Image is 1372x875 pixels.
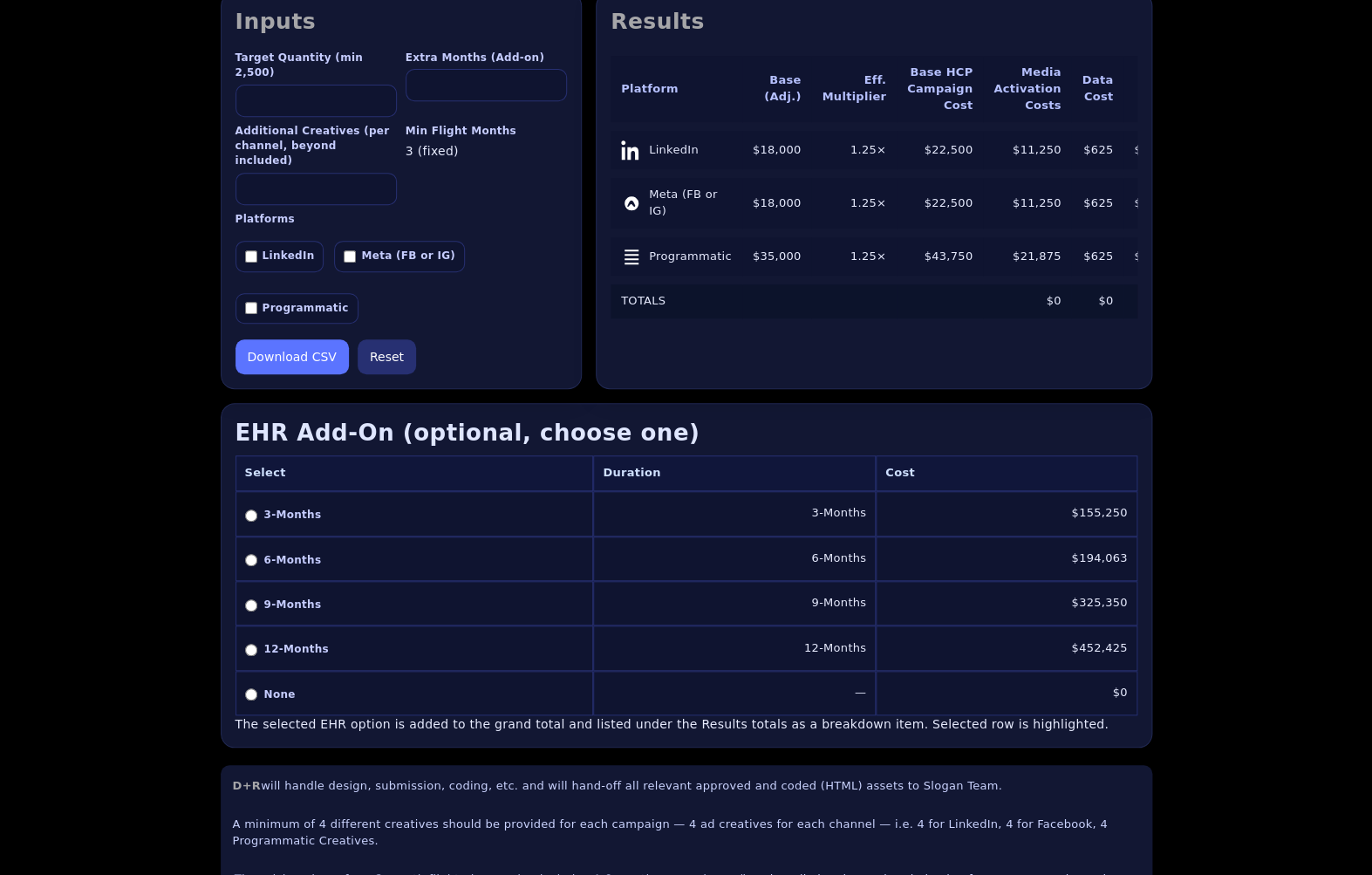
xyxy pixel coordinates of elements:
h2: Results [611,7,1137,37]
td: $22,500 [897,178,983,229]
td: $0 [876,671,1137,715]
th: Cost [876,455,1137,491]
td: $18,000 [742,178,812,229]
td: 1.25× [811,131,897,169]
input: None [245,688,257,701]
td: $35,000 [742,237,812,276]
label: Target Quantity (min 2,500) [235,51,397,81]
td: $11,250 [983,131,1071,169]
label: Platforms [235,212,567,227]
td: — [593,671,876,715]
td: 6-Months [593,537,876,581]
td: $34,375 [1123,178,1193,229]
input: 9-Months [245,599,257,612]
td: TOTALS [611,284,742,318]
label: Min Flight Months [406,124,567,139]
input: 12-Months [245,644,257,656]
td: $18,000 [742,131,812,169]
h3: EHR Add-On (optional, choose one) [235,418,1137,448]
th: Base (Adj.) [742,56,812,123]
td: $625 [1071,131,1123,169]
span: LinkedIn [649,142,699,159]
label: Extra Months (Add-on) [406,51,567,65]
h2: Inputs [235,7,567,37]
label: 6-Months [245,553,584,568]
label: Programmatic [235,293,358,324]
td: $34,375 [1123,131,1193,169]
label: 9-Months [245,598,584,612]
td: 9-Months [593,581,876,625]
input: LinkedIn [245,250,257,263]
p: A minimum of 4 different creatives should be provided for each campaign — 4 ad creatives for each... [233,816,1140,850]
input: 6-Months [245,554,257,566]
td: 12-Months [593,625,876,670]
td: $0 [1123,284,1193,318]
th: Base HCP Campaign Cost [897,56,983,123]
td: $625 [1071,178,1123,229]
div: 3 (fixed) [406,142,567,160]
td: $11,250 [983,178,1071,229]
th: Duration [593,455,876,491]
th: Media Activation Costs [983,56,1071,123]
th: Total Cost [1123,56,1193,123]
span: Meta (FB or IG) [649,187,732,220]
th: Eff. Multiplier [811,56,897,123]
button: Download CSV [235,339,349,374]
td: 3-Months [593,491,876,536]
td: $22,500 [897,131,983,169]
label: 3-Months [245,508,584,523]
label: Additional Creatives (per channel, beyond included) [235,124,397,169]
td: $194,063 [876,537,1137,581]
span: Programmatic [649,249,732,265]
th: Platform [611,56,742,123]
input: Meta (FB or IG) [344,250,356,263]
label: 12-Months [245,642,584,657]
label: Meta (FB or IG) [334,241,464,271]
button: Reset [358,339,416,374]
td: $452,425 [876,625,1137,670]
td: 1.25× [811,178,897,229]
strong: D+R [233,779,262,792]
td: $0 [1071,284,1123,318]
input: 3-Months [245,509,257,522]
td: $43,750 [897,237,983,276]
p: will handle design, submission, coding, etc. and will hand-off all relevant approved and coded (H... [233,777,1140,795]
div: The selected EHR option is added to the grand total and listed under the Results totals as a brea... [235,715,1137,733]
td: $625 [1071,237,1123,276]
td: $155,250 [876,491,1137,536]
td: $21,875 [983,237,1071,276]
th: Data Cost [1071,56,1123,123]
td: $0 [983,284,1071,318]
label: LinkedIn [235,241,324,271]
td: $325,350 [876,581,1137,625]
th: Select [235,455,594,491]
input: Programmatic [245,302,257,314]
td: $66,250 [1123,237,1193,276]
td: 1.25× [811,237,897,276]
label: None [245,687,584,702]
